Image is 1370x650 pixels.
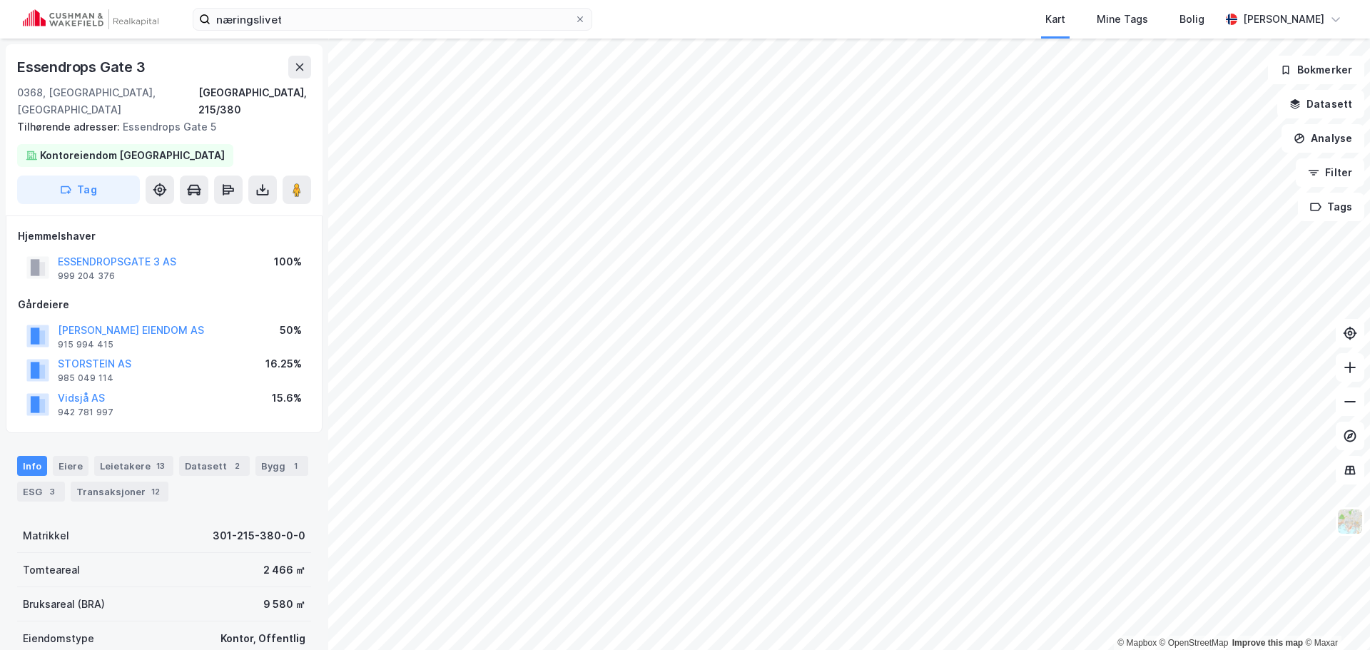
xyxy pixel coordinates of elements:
div: Mine Tags [1097,11,1148,28]
div: [GEOGRAPHIC_DATA], 215/380 [198,84,311,118]
div: 915 994 415 [58,339,113,350]
div: Bruksareal (BRA) [23,596,105,613]
div: 942 781 997 [58,407,113,418]
div: Tomteareal [23,562,80,579]
div: Kontrollprogram for chat [1299,582,1370,650]
div: 50% [280,322,302,339]
img: cushman-wakefield-realkapital-logo.202ea83816669bd177139c58696a8fa1.svg [23,9,158,29]
div: 0368, [GEOGRAPHIC_DATA], [GEOGRAPHIC_DATA] [17,84,198,118]
div: 1 [288,459,303,473]
button: Filter [1296,158,1364,187]
button: Bokmerker [1268,56,1364,84]
span: Tilhørende adresser: [17,121,123,133]
div: Essendrops Gate 3 [17,56,148,78]
input: Søk på adresse, matrikkel, gårdeiere, leietakere eller personer [210,9,574,30]
div: 3 [45,484,59,499]
img: Z [1336,508,1364,535]
a: OpenStreetMap [1160,638,1229,648]
div: 2 466 ㎡ [263,562,305,579]
div: Eiendomstype [23,630,94,647]
div: 15.6% [272,390,302,407]
div: Kontor, Offentlig [220,630,305,647]
div: Transaksjoner [71,482,168,502]
div: 12 [148,484,163,499]
div: 301-215-380-0-0 [213,527,305,544]
div: 985 049 114 [58,372,113,384]
div: Bolig [1179,11,1204,28]
div: Datasett [179,456,250,476]
div: 9 580 ㎡ [263,596,305,613]
iframe: Chat Widget [1299,582,1370,650]
div: Gårdeiere [18,296,310,313]
div: Info [17,456,47,476]
div: Hjemmelshaver [18,228,310,245]
div: 999 204 376 [58,270,115,282]
a: Improve this map [1232,638,1303,648]
div: ESG [17,482,65,502]
a: Mapbox [1117,638,1157,648]
div: Leietakere [94,456,173,476]
div: 2 [230,459,244,473]
button: Analyse [1282,124,1364,153]
div: Matrikkel [23,527,69,544]
div: Kontoreiendom [GEOGRAPHIC_DATA] [40,147,225,164]
button: Tags [1298,193,1364,221]
div: Eiere [53,456,88,476]
button: Tag [17,176,140,204]
div: Essendrops Gate 5 [17,118,300,136]
div: 16.25% [265,355,302,372]
div: [PERSON_NAME] [1243,11,1324,28]
div: 13 [153,459,168,473]
div: Bygg [255,456,308,476]
div: Kart [1045,11,1065,28]
button: Datasett [1277,90,1364,118]
div: 100% [274,253,302,270]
